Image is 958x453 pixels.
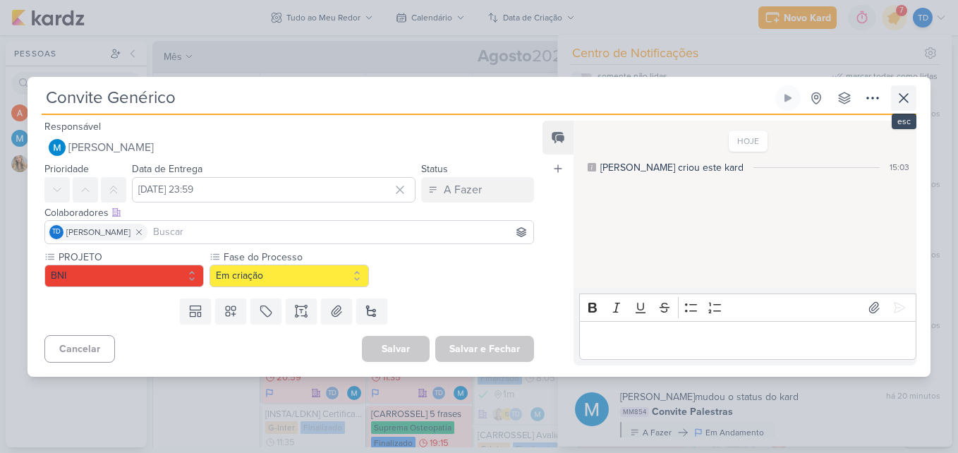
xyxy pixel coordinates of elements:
label: Fase do Processo [222,250,369,265]
div: [PERSON_NAME] criou este kard [600,160,744,175]
div: esc [892,114,916,129]
div: Colaboradores [44,205,534,220]
input: Kard Sem Título [42,85,772,111]
label: PROJETO [57,250,204,265]
div: 15:03 [890,161,909,174]
div: Editor toolbar [579,294,916,321]
button: [PERSON_NAME] [44,135,534,160]
div: Ligar relógio [782,92,794,104]
button: Em criação [210,265,369,287]
button: Cancelar [44,335,115,363]
div: Thais de carvalho [49,225,63,239]
button: A Fazer [421,177,534,203]
img: MARIANA MIRANDA [49,139,66,156]
input: Select a date [132,177,416,203]
button: BNI [44,265,204,287]
span: [PERSON_NAME] [66,226,131,238]
div: A Fazer [444,181,482,198]
label: Responsável [44,121,101,133]
input: Buscar [150,224,530,241]
label: Status [421,163,448,175]
label: Prioridade [44,163,89,175]
span: [PERSON_NAME] [68,139,154,156]
p: Td [52,229,61,236]
label: Data de Entrega [132,163,202,175]
div: Editor editing area: main [579,321,916,360]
